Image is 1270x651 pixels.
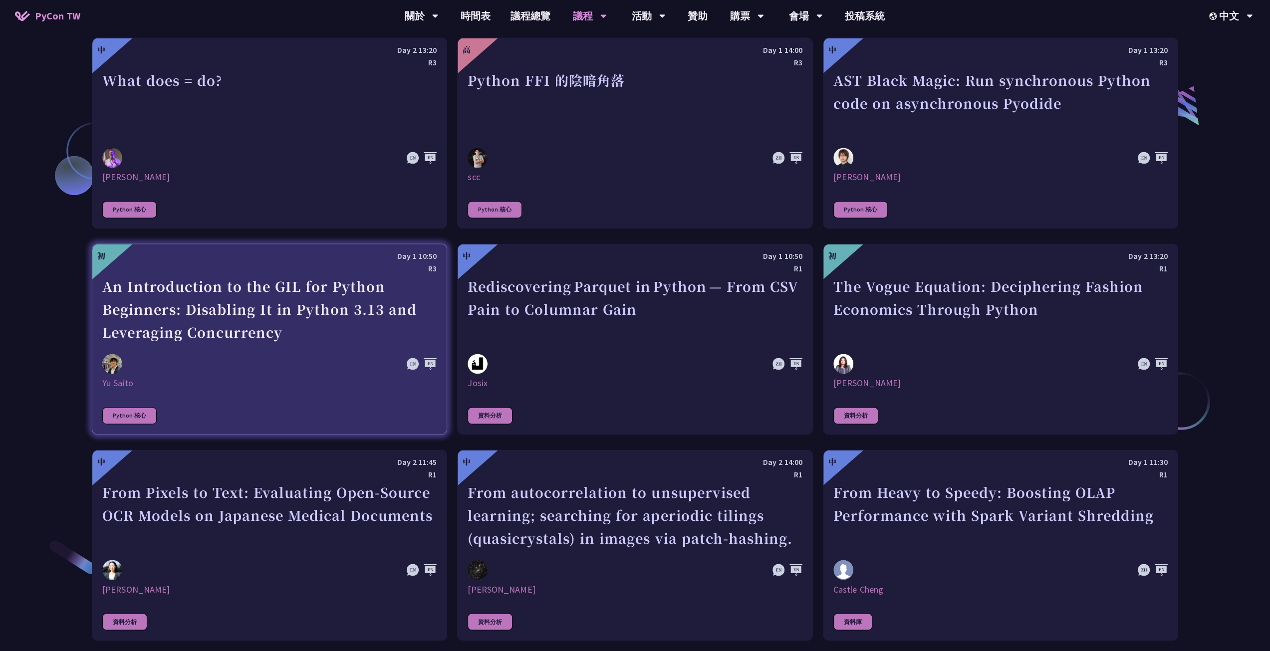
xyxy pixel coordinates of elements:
[833,148,853,168] img: Yuichiro Tachibana
[468,613,512,630] div: 資料分析
[102,613,147,630] div: 資料分析
[823,449,1178,641] a: 中 Day 1 11:30 R1 From Heavy to Speedy: Boosting OLAP Performance with Spark Variant Shredding Cas...
[823,37,1178,228] a: 中 Day 1 13:20 R3 AST Black Magic: Run synchronous Python code on asynchronous Pyodide Yuichiro Ta...
[102,275,437,344] div: An Introduction to the GIL for Python Beginners: Disabling It in Python 3.13 and Leveraging Concu...
[102,354,122,374] img: Yu Saito
[468,560,488,580] img: David Mikolas
[833,377,1168,389] div: [PERSON_NAME]
[468,377,802,389] div: Josix
[833,456,1168,468] div: Day 1 11:30
[102,56,437,69] div: R3
[15,11,30,21] img: Home icon of PyCon TW 2025
[468,275,802,344] div: Rediscovering Parquet in Python — From CSV Pain to Columnar Gain
[833,560,853,580] img: Castle Cheng
[468,148,488,168] img: scc
[97,456,105,468] div: 中
[833,407,878,424] div: 資料分析
[35,8,80,23] span: PyCon TW
[468,69,802,138] div: Python FFI 的陰暗角落
[102,407,157,424] div: Python 核心
[823,243,1178,434] a: 初 Day 2 13:20 R1 The Vogue Equation: Deciphering Fashion Economics Through Python Chantal Pino [P...
[828,456,836,468] div: 中
[92,243,447,434] a: 初 Day 1 10:50 R3 An Introduction to the GIL for Python Beginners: Disabling It in Python 3.13 and...
[102,148,122,170] img: Reuven M. Lerner
[102,377,437,389] div: Yu Saito
[468,468,802,481] div: R1
[457,37,812,228] a: 高 Day 1 14:00 R3 Python FFI 的陰暗角落 scc scc Python 核心
[457,449,812,641] a: 中 Day 2 14:00 R1 From autocorrelation to unsupervised learning; searching for aperiodic tilings (...
[102,44,437,56] div: Day 2 13:20
[828,44,836,56] div: 中
[833,69,1168,138] div: AST Black Magic: Run synchronous Python code on asynchronous Pyodide
[102,69,437,138] div: What does = do?
[102,201,157,218] div: Python 核心
[468,407,512,424] div: 資料分析
[468,583,802,595] div: [PERSON_NAME]
[463,456,471,468] div: 中
[833,481,1168,550] div: From Heavy to Speedy: Boosting OLAP Performance with Spark Variant Shredding
[833,468,1168,481] div: R1
[833,44,1168,56] div: Day 1 13:20
[833,583,1168,595] div: Castle Cheng
[468,481,802,550] div: From autocorrelation to unsupervised learning; searching for aperiodic tilings (quasicrystals) in...
[102,560,122,580] img: Bing Wang
[468,44,802,56] div: Day 1 14:00
[102,481,437,550] div: From Pixels to Text: Evaluating Open-Source OCR Models on Japanese Medical Documents
[97,250,105,262] div: 初
[833,201,888,218] div: Python 核心
[833,262,1168,275] div: R1
[97,44,105,56] div: 中
[468,201,522,218] div: Python 核心
[468,456,802,468] div: Day 2 14:00
[463,44,471,56] div: 高
[1209,12,1219,20] img: Locale Icon
[468,171,802,183] div: scc
[833,613,872,630] div: 資料庫
[92,37,447,228] a: 中 Day 2 13:20 R3 What does = do? Reuven M. Lerner [PERSON_NAME] Python 核心
[468,250,802,262] div: Day 1 10:50
[5,3,90,28] a: PyCon TW
[102,583,437,595] div: [PERSON_NAME]
[457,243,812,434] a: 中 Day 1 10:50 R1 Rediscovering Parquet in Python — From CSV Pain to Columnar Gain Josix Josix 資料分析
[833,250,1168,262] div: Day 2 13:20
[102,250,437,262] div: Day 1 10:50
[833,171,1168,183] div: [PERSON_NAME]
[463,250,471,262] div: 中
[828,250,836,262] div: 初
[92,449,447,641] a: 中 Day 2 11:45 R1 From Pixels to Text: Evaluating Open-Source OCR Models on Japanese Medical Docum...
[102,468,437,481] div: R1
[468,56,802,69] div: R3
[102,456,437,468] div: Day 2 11:45
[833,56,1168,69] div: R3
[468,262,802,275] div: R1
[102,171,437,183] div: [PERSON_NAME]
[468,354,488,374] img: Josix
[833,275,1168,344] div: The Vogue Equation: Deciphering Fashion Economics Through Python
[833,354,853,374] img: Chantal Pino
[102,262,437,275] div: R3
